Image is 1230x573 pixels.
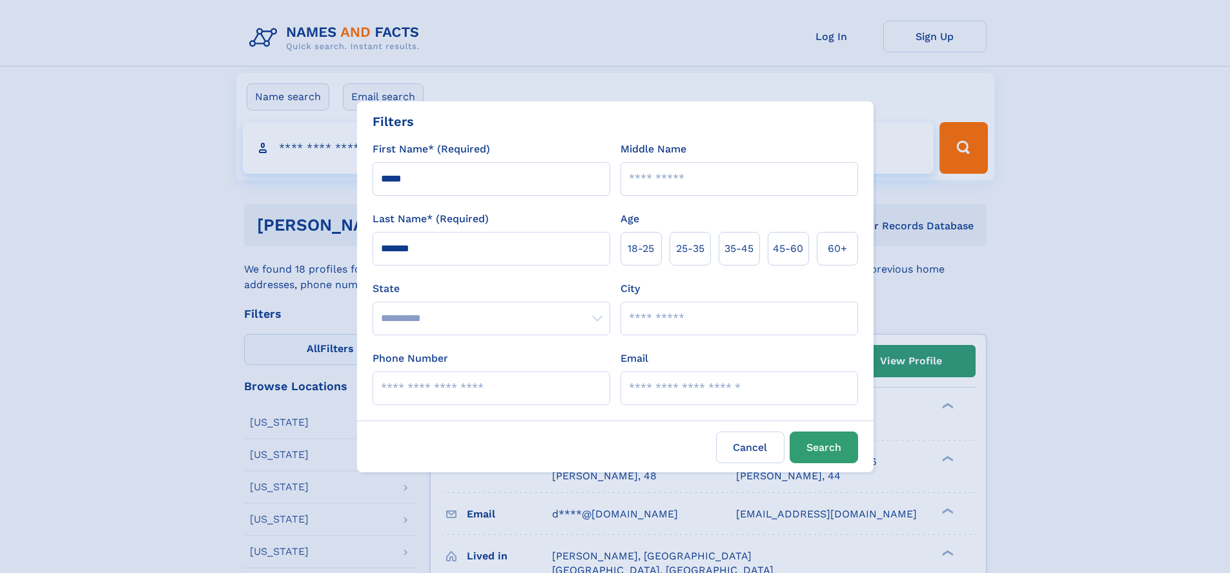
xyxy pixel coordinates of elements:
label: Email [620,351,648,366]
label: State [373,281,610,297]
span: 18‑25 [628,241,654,256]
label: First Name* (Required) [373,141,490,157]
div: Filters [373,112,414,131]
span: 45‑60 [773,241,803,256]
label: Age [620,211,639,227]
label: Cancel [716,432,784,463]
span: 35‑45 [724,241,753,256]
label: Phone Number [373,351,448,366]
label: Middle Name [620,141,686,157]
span: 60+ [828,241,847,256]
label: City [620,281,640,297]
span: 25‑35 [676,241,704,256]
label: Last Name* (Required) [373,211,489,227]
button: Search [790,432,858,463]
